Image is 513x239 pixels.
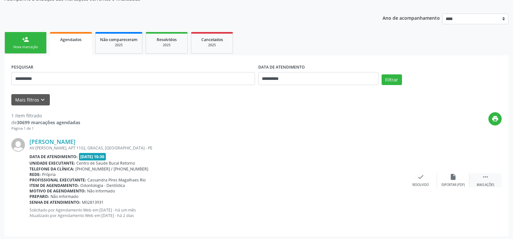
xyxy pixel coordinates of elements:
div: de [11,119,80,126]
span: Não compareceram [100,37,138,42]
div: 2025 [151,43,183,48]
label: DATA DE ATENDIMENTO [258,62,305,72]
span: Cassandra Pires Magalhaes Rio [87,177,146,183]
i: print [492,115,499,122]
b: Preparo: [29,194,49,199]
p: Solicitado por Agendamento Web em [DATE] - há um mês Atualizado por Agendamento Web em [DATE] - h... [29,207,405,218]
span: [PHONE_NUMBER] / [PHONE_NUMBER] [75,166,148,172]
div: 2025 [100,43,138,48]
img: img [11,138,25,152]
span: Centro de Saude Bucal Retorno [76,160,135,166]
i: keyboard_arrow_down [39,96,46,103]
label: PESQUISAR [11,62,33,72]
span: Agendados [60,37,82,42]
i: insert_drive_file [450,173,457,180]
div: Página 1 de 1 [11,126,80,131]
span: Resolvidos [157,37,177,42]
span: Não informado [50,194,78,199]
button: Mais filtroskeyboard_arrow_down [11,94,50,105]
button: Filtrar [382,74,402,85]
b: Data de atendimento: [29,154,78,159]
div: AV [PERSON_NAME], APT 1102, GRACAS, [GEOGRAPHIC_DATA] - PE [29,145,405,151]
span: [DATE] 10:30 [79,153,106,160]
div: Resolvido [412,183,429,187]
b: Rede: [29,172,41,177]
div: Exportar (PDF) [441,183,465,187]
div: 2025 [196,43,228,48]
span: Própria [42,172,56,177]
b: Item de agendamento: [29,183,79,188]
b: Motivo de agendamento: [29,188,86,194]
div: Mais ações [477,183,494,187]
i:  [482,173,489,180]
strong: 30699 marcações agendadas [17,119,80,125]
b: Senha de atendimento: [29,200,81,205]
div: 1 item filtrado [11,112,80,119]
span: Cancelados [201,37,223,42]
b: Profissional executante: [29,177,86,183]
b: Telefone da clínica: [29,166,74,172]
div: person_add [22,36,29,43]
span: M02813931 [82,200,104,205]
i: check [417,173,424,180]
b: Unidade executante: [29,160,75,166]
button: print [488,112,502,125]
span: Não informado [87,188,115,194]
p: Ano de acompanhamento [383,14,440,22]
a: [PERSON_NAME] [29,138,75,145]
div: Nova marcação [9,45,42,49]
span: Odontologia - Dentística [80,183,125,188]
